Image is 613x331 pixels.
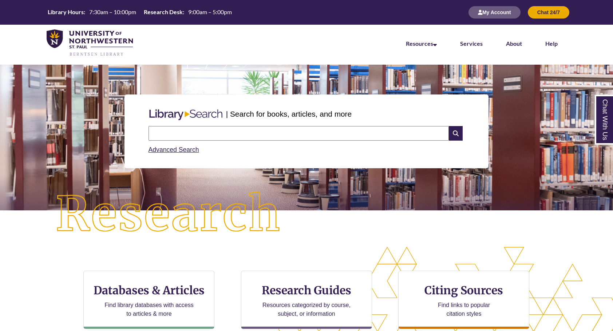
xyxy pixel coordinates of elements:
[146,106,226,123] img: Libary Search
[468,9,521,15] a: My Account
[449,126,463,141] i: Search
[460,40,483,47] a: Services
[398,271,529,329] a: Citing Sources Find links to popular citation styles
[31,167,306,262] img: Research
[468,6,521,19] button: My Account
[428,301,499,318] p: Find links to popular citation styles
[149,146,199,153] a: Advanced Search
[102,301,197,318] p: Find library databases with access to articles & more
[90,283,208,297] h3: Databases & Articles
[406,40,437,47] a: Resources
[141,8,185,16] th: Research Desk:
[45,8,86,16] th: Library Hours:
[241,271,372,329] a: Research Guides Resources categorized by course, subject, or information
[83,271,214,329] a: Databases & Articles Find library databases with access to articles & more
[226,108,352,120] p: | Search for books, articles, and more
[528,6,569,19] button: Chat 24/7
[47,29,133,57] img: UNWSP Library Logo
[420,283,509,297] h3: Citing Sources
[45,8,235,17] a: Hours Today
[545,40,558,47] a: Help
[45,8,235,16] table: Hours Today
[188,8,232,15] span: 9:00am – 5:00pm
[89,8,136,15] span: 7:30am – 10:00pm
[528,9,569,15] a: Chat 24/7
[506,40,522,47] a: About
[247,283,366,297] h3: Research Guides
[259,301,354,318] p: Resources categorized by course, subject, or information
